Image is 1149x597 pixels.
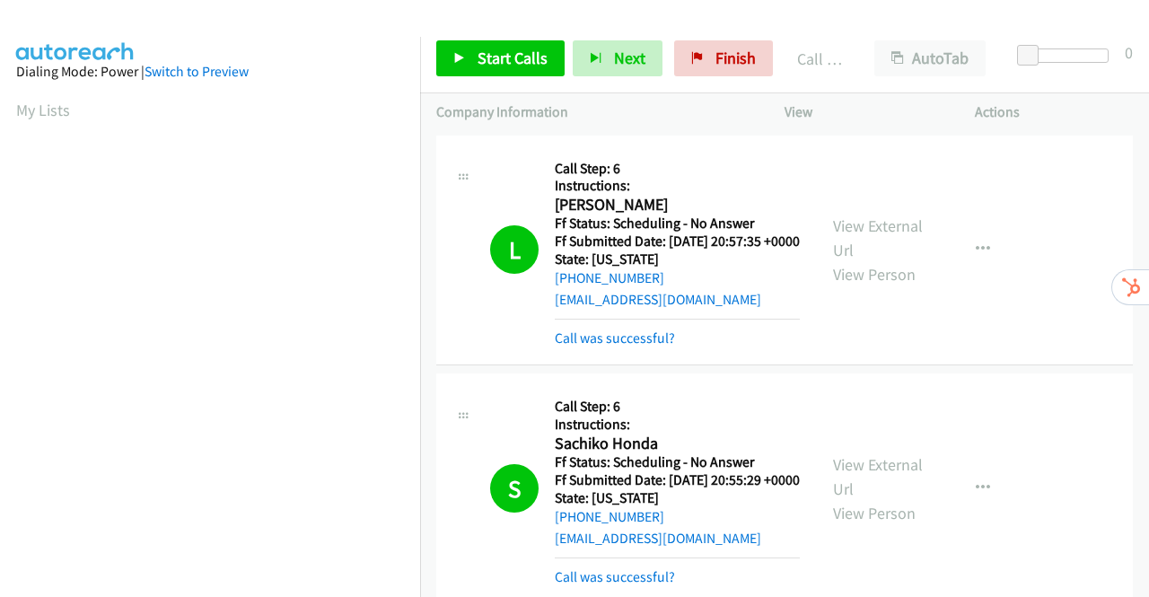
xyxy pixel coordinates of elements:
h5: Call Step: 6 [555,160,800,178]
span: Next [614,48,645,68]
a: Finish [674,40,773,76]
h5: Ff Submitted Date: [DATE] 20:55:29 +0000 [555,471,800,489]
a: Start Calls [436,40,565,76]
h2: Sachiko Honda [555,434,794,454]
h1: S [490,464,539,513]
h5: Ff Status: Scheduling - No Answer [555,453,800,471]
p: Company Information [436,101,752,123]
h1: L [490,225,539,274]
h5: Call Step: 6 [555,398,800,416]
a: Switch to Preview [145,63,249,80]
p: Call Completed [797,47,842,71]
a: My Lists [16,100,70,120]
button: AutoTab [874,40,986,76]
h5: Ff Status: Scheduling - No Answer [555,215,800,233]
a: [PHONE_NUMBER] [555,269,664,286]
div: Dialing Mode: Power | [16,61,404,83]
a: [PHONE_NUMBER] [555,508,664,525]
span: Finish [715,48,756,68]
h5: Instructions: [555,416,800,434]
p: Actions [975,101,1133,123]
span: Start Calls [478,48,548,68]
p: View [785,101,943,123]
a: [EMAIL_ADDRESS][DOMAIN_NAME] [555,291,761,308]
a: Call was successful? [555,329,675,347]
a: Call was successful? [555,568,675,585]
h5: State: [US_STATE] [555,250,800,268]
div: Delay between calls (in seconds) [1026,48,1109,63]
a: View Person [833,264,916,285]
a: View External Url [833,454,923,499]
iframe: Resource Center [1098,227,1149,370]
a: [EMAIL_ADDRESS][DOMAIN_NAME] [555,530,761,547]
div: 0 [1125,40,1133,65]
a: View Person [833,503,916,523]
h5: State: [US_STATE] [555,489,800,507]
a: View External Url [833,215,923,260]
h5: Instructions: [555,177,800,195]
h2: [PERSON_NAME] [555,195,794,215]
h5: Ff Submitted Date: [DATE] 20:57:35 +0000 [555,233,800,250]
button: Next [573,40,662,76]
